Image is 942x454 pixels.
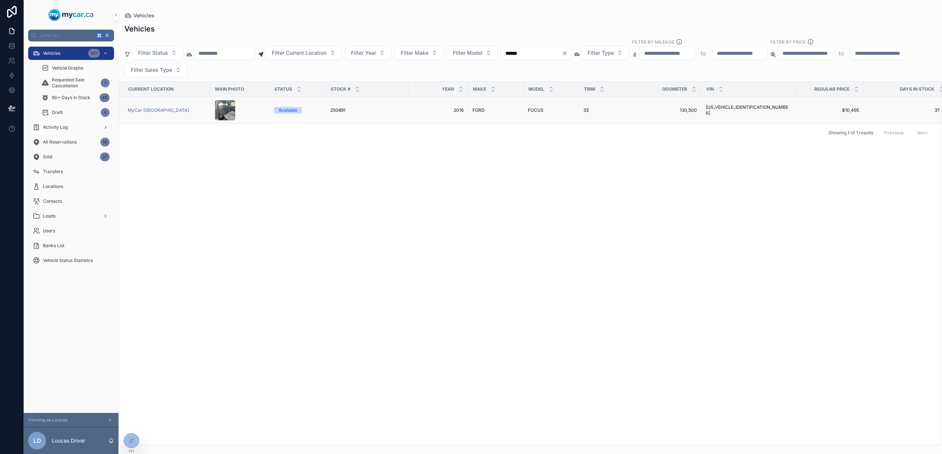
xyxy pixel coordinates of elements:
a: Activity Log [28,121,114,134]
span: Jump to... [40,33,93,38]
div: 45 [100,93,110,102]
a: Requested Sale Cancellation1 [37,76,114,90]
span: FOCUS [528,107,544,113]
div: Available [278,107,297,114]
span: Filter Model [453,49,482,57]
div: 1 [101,78,110,87]
div: 37 [100,152,110,161]
a: Vehicles [124,12,154,19]
button: Select Button [132,46,183,60]
p: Loucas Driver [52,437,85,444]
span: Banks List [43,243,64,249]
a: SE [584,107,630,113]
span: Model [528,86,544,92]
span: Leads [43,213,56,219]
span: Sold [43,154,52,160]
span: LD [33,436,41,445]
label: Filter By Mileage [632,38,674,45]
span: Filter Type [588,49,614,57]
span: Users [43,228,55,234]
a: Vehicles341 [28,47,114,60]
div: 341 [88,49,100,58]
label: FILTER BY PRICE [770,38,806,45]
button: Select Button [265,46,342,60]
span: Activity Log [43,124,68,130]
a: All Reservations10 [28,135,114,149]
span: Vehicle Graphs [52,65,83,71]
div: 10 [100,138,110,147]
span: Days In Stock [900,86,935,92]
a: Banks List [28,239,114,252]
span: 90+ Days In Stock [52,95,90,101]
span: Year [442,86,454,92]
span: Contacts [43,198,62,204]
a: Draft4 [37,106,114,119]
span: Vehicles [133,12,154,19]
span: Viewing as Loucas [28,417,67,423]
span: Filter Sales Type [131,66,172,74]
span: Stock # [331,86,351,92]
span: Filter Year [351,49,376,57]
a: Contacts [28,195,114,208]
span: Transfers [43,169,63,175]
a: Vehicle Status Statistics [28,254,114,267]
span: K [104,33,110,38]
span: Draft [52,110,63,115]
a: Sold37 [28,150,114,164]
span: Odometer [662,86,687,92]
span: Filter Make [401,49,428,57]
span: Requested Sale Cancellation [52,77,98,89]
p: to [839,49,844,58]
span: SE [584,107,589,113]
a: 37 [864,107,940,113]
button: Clear [562,50,571,56]
a: Locations [28,180,114,193]
span: Vehicles [43,50,60,56]
h1: Vehicles [124,24,155,34]
span: Regular Price [814,86,849,92]
span: Status [274,86,292,92]
a: MyCar [GEOGRAPHIC_DATA] [128,107,206,113]
a: Users [28,224,114,238]
span: Vehicle Status Statistics [43,258,93,263]
span: Filter Status [138,49,168,57]
p: to [701,49,706,58]
a: 130,500 [639,107,697,113]
button: Select Button [581,46,629,60]
div: 4 [101,108,110,117]
a: Available [274,107,321,114]
span: Locations [43,184,63,189]
a: 90+ Days In Stock45 [37,91,114,104]
button: Select Button [345,46,391,60]
a: FORD [472,107,519,113]
span: Make [473,86,486,92]
div: scrollable content [24,41,118,277]
a: Transfers [28,165,114,178]
span: 250891 [330,107,345,113]
a: Leads [28,209,114,223]
span: Trim [584,86,595,92]
span: Filter Current Location [272,49,327,57]
a: FOCUS [528,107,575,113]
span: Showing 1 of 1 results [828,130,873,136]
a: Vehicle Graphs [37,61,114,75]
span: Main Photo [215,86,244,92]
img: App logo [49,9,94,21]
button: Select Button [394,46,444,60]
button: Select Button [124,63,187,77]
a: [US_VEHICLE_IDENTIFICATION_NUMBER] [706,104,791,116]
a: MyCar [GEOGRAPHIC_DATA] [128,107,189,113]
a: 2016 [413,107,464,113]
span: Current Location [128,86,174,92]
a: $10,495 [800,107,859,113]
button: Select Button [447,46,498,60]
span: VIN [706,86,714,92]
a: 250891 [330,107,404,113]
span: All Reservations [43,139,77,145]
